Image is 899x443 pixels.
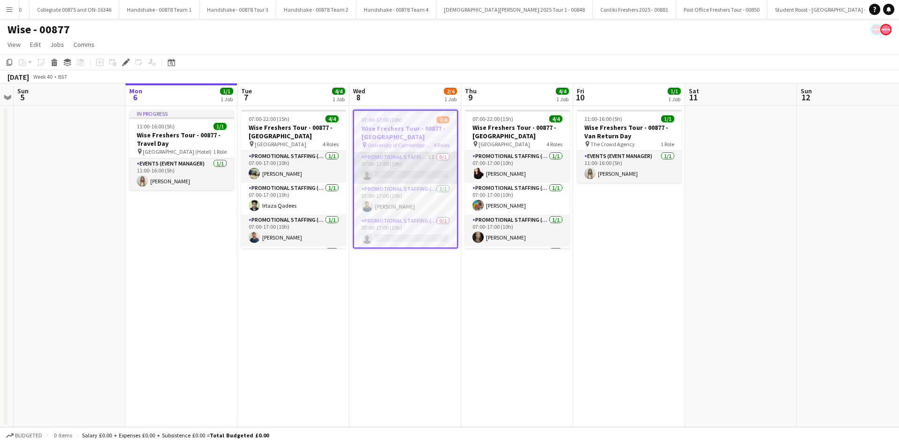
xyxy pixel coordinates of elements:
[584,115,622,122] span: 11:00-16:00 (5h)
[353,87,365,95] span: Wed
[577,151,682,183] app-card-role: Events (Event Manager)1/111:00-16:00 (5h)[PERSON_NAME]
[29,0,119,19] button: Collegiate 00875 and ON-16346
[241,151,346,183] app-card-role: Promotional Staffing (Brand Ambassadors)1/107:00-17:00 (10h)[PERSON_NAME]
[556,88,569,95] span: 4/4
[240,92,252,103] span: 7
[687,92,699,103] span: 11
[465,110,570,248] app-job-card: 07:00-22:00 (15h)4/4Wise Freshers Tour - 00877 - [GEOGRAPHIC_DATA] [GEOGRAPHIC_DATA]4 RolesPromot...
[46,38,68,51] a: Jobs
[58,73,67,80] div: BST
[70,38,98,51] a: Comms
[241,110,346,248] app-job-card: 07:00-22:00 (15h)4/4Wise Freshers Tour - 00877 - [GEOGRAPHIC_DATA] [GEOGRAPHIC_DATA]4 RolesPromot...
[325,115,339,122] span: 4/4
[129,87,142,95] span: Mon
[4,38,24,51] a: View
[129,110,234,190] app-job-card: In progress11:00-16:00 (5h)1/1Wise Freshers Tour - 00877 - Travel Day [GEOGRAPHIC_DATA] (Hotel)1 ...
[214,123,227,130] span: 1/1
[668,88,681,95] span: 1/1
[465,87,477,95] span: Thu
[143,148,212,155] span: [GEOGRAPHIC_DATA] (Hotel)
[255,141,306,148] span: [GEOGRAPHIC_DATA]
[577,87,584,95] span: Fri
[356,0,436,19] button: Handshake - 00878 Team 4
[74,40,95,49] span: Comms
[799,92,812,103] span: 12
[465,151,570,183] app-card-role: Promotional Staffing (Brand Ambassadors)1/107:00-17:00 (10h)[PERSON_NAME]
[82,432,269,439] div: Salary £0.00 + Expenses £0.00 + Subsistence £0.00 =
[354,124,457,141] h3: Wise Freshers Tour - 00877 - [GEOGRAPHIC_DATA]
[472,115,513,122] span: 07:00-22:00 (15h)
[444,88,457,95] span: 2/4
[590,141,635,148] span: The Crowd Agency
[465,215,570,247] app-card-role: Promotional Staffing (Brand Ambassadors)1/107:00-17:00 (10h)[PERSON_NAME]
[871,24,882,35] app-user-avatar: native Staffing
[52,432,74,439] span: 0 items
[368,142,434,149] span: University of Cambridge Day 2
[465,183,570,215] app-card-role: Promotional Staffing (Brand Ambassadors)1/107:00-17:00 (10h)[PERSON_NAME]
[17,87,29,95] span: Sun
[352,92,365,103] span: 8
[50,40,64,49] span: Jobs
[31,73,54,80] span: Week 40
[7,23,70,37] h1: Wise - 00877
[689,87,699,95] span: Sat
[7,40,21,49] span: View
[668,96,680,103] div: 1 Job
[210,432,269,439] span: Total Budgeted £0.00
[129,110,234,117] div: In progress
[549,115,562,122] span: 4/4
[241,215,346,247] app-card-role: Promotional Staffing (Brand Ambassadors)1/107:00-17:00 (10h)[PERSON_NAME]
[479,141,530,148] span: [GEOGRAPHIC_DATA]
[241,183,346,215] app-card-role: Promotional Staffing (Brand Ambassadors)1/107:00-17:00 (10h)Irtaza Qadees
[221,96,233,103] div: 1 Job
[767,0,898,19] button: Student Roost - [GEOGRAPHIC_DATA] - On-16926
[26,38,44,51] a: Edit
[556,96,568,103] div: 1 Job
[332,96,345,103] div: 1 Job
[676,0,767,19] button: Post Office Freshers Tour - 00850
[880,24,892,35] app-user-avatar: native Staffing
[7,72,29,82] div: [DATE]
[436,0,593,19] button: [DEMOGRAPHIC_DATA][PERSON_NAME] 2025 Tour 1 - 00848
[546,141,562,148] span: 4 Roles
[30,40,41,49] span: Edit
[323,141,339,148] span: 4 Roles
[354,184,457,216] app-card-role: Promotional Staffing (Brand Ambassadors)1/107:00-17:00 (10h)[PERSON_NAME]
[129,131,234,148] h3: Wise Freshers Tour - 00877 - Travel Day
[16,92,29,103] span: 5
[354,216,457,248] app-card-role: Promotional Staffing (Brand Ambassadors)0/107:00-17:00 (10h)
[5,430,44,441] button: Budgeted
[465,247,570,278] app-card-role: Events (Event Manager)1/1
[15,432,42,439] span: Budgeted
[241,247,346,278] app-card-role: Events (Event Manager)1/1
[241,123,346,140] h3: Wise Freshers Tour - 00877 - [GEOGRAPHIC_DATA]
[128,92,142,103] span: 6
[119,0,199,19] button: Handshake - 00878 Team 1
[353,110,458,248] app-job-card: 07:00-17:00 (10h)2/4Wise Freshers Tour - 00877 - [GEOGRAPHIC_DATA] University of Cambridge Day 24...
[129,158,234,190] app-card-role: Events (Event Manager)1/111:00-16:00 (5h)[PERSON_NAME]
[332,88,345,95] span: 4/4
[276,0,356,19] button: Handshake - 00878 Team 2
[661,141,674,148] span: 1 Role
[220,88,233,95] span: 1/1
[241,87,252,95] span: Tue
[199,0,276,19] button: Handshake - 00878 Tour 3
[577,110,682,183] app-job-card: 11:00-16:00 (5h)1/1Wise Freshers Tour - 00877 - Van Return Day The Crowd Agency1 RoleEvents (Even...
[361,116,402,123] span: 07:00-17:00 (10h)
[465,123,570,140] h3: Wise Freshers Tour - 00877 - [GEOGRAPHIC_DATA]
[801,87,812,95] span: Sun
[434,142,449,149] span: 4 Roles
[354,152,457,184] app-card-role: Promotional Staffing (Brand Ambassadors)1I0/107:00-17:00 (10h)
[249,115,289,122] span: 07:00-22:00 (15h)
[661,115,674,122] span: 1/1
[137,123,175,130] span: 11:00-16:00 (5h)
[444,96,457,103] div: 1 Job
[464,92,477,103] span: 9
[577,123,682,140] h3: Wise Freshers Tour - 00877 - Van Return Day
[575,92,584,103] span: 10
